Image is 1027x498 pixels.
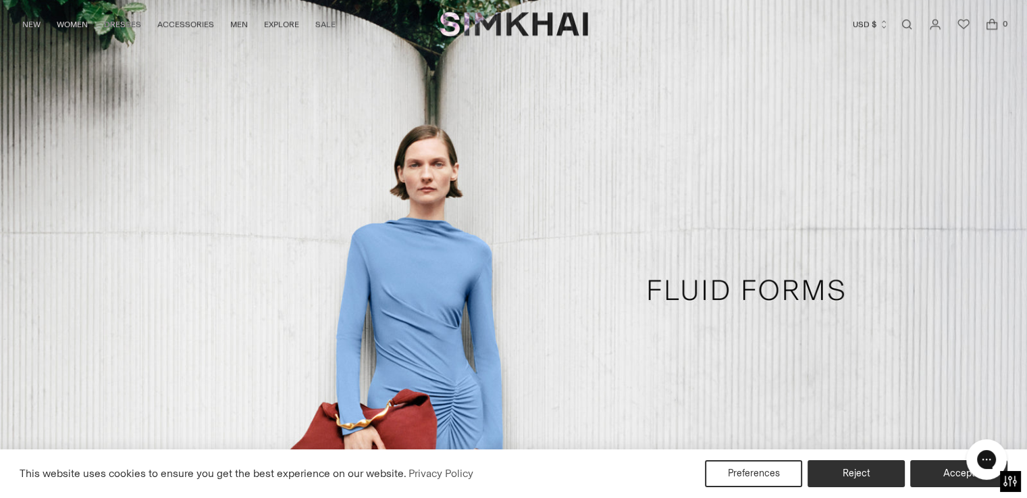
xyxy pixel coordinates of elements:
[910,460,1007,487] button: Accept
[230,9,248,39] a: MEN
[978,11,1005,38] a: Open cart modal
[157,9,214,39] a: ACCESSORIES
[959,434,1013,484] iframe: Gorgias live chat messenger
[104,9,141,39] a: DRESSES
[22,9,41,39] a: NEW
[20,467,406,480] span: This website uses cookies to ensure you get the best experience on our website.
[999,18,1011,30] span: 0
[922,11,949,38] a: Go to the account page
[264,9,299,39] a: EXPLORE
[853,9,889,39] button: USD $
[315,9,336,39] a: SALE
[893,11,920,38] a: Open search modal
[440,11,588,37] a: SIMKHAI
[808,460,905,487] button: Reject
[57,9,88,39] a: WOMEN
[406,464,475,484] a: Privacy Policy (opens in a new tab)
[950,11,977,38] a: Wishlist
[705,460,802,487] button: Preferences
